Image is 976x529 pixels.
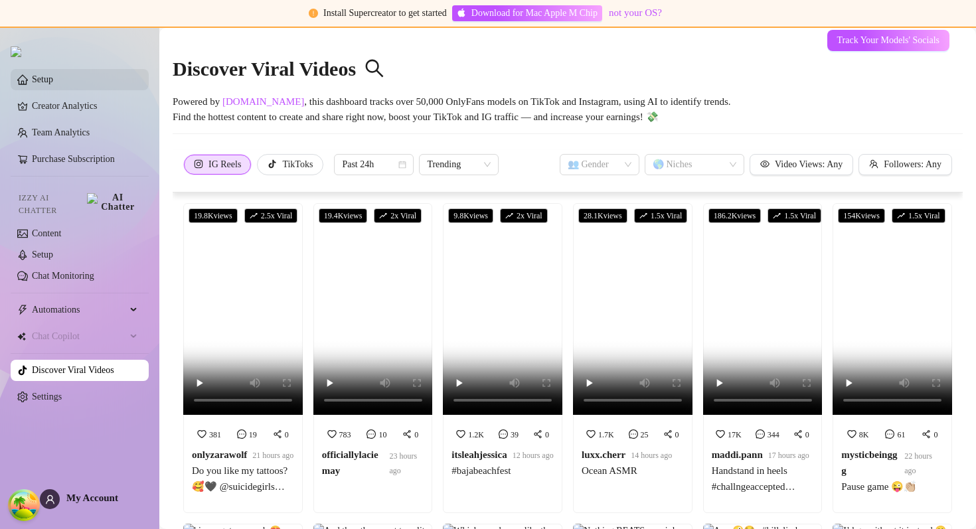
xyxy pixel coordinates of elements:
div: Pause game 😜👏🏼 [841,479,943,495]
img: logo.svg [11,46,21,57]
span: 25 [641,430,649,439]
span: share-alt [663,429,673,439]
div: TikToks [282,155,313,175]
span: 23 hours ago [390,451,418,475]
span: Powered by , this dashboard tracks over 50,000 OnlyFans models on TikTok and Instagram, using AI ... [173,94,731,125]
a: 28.1Kviewsrise1.5x Viral1.7K250luxx.cherr14 hours agoOcean ASMR [573,203,692,513]
span: 0 [414,430,418,439]
a: Purchase Subscription [32,154,115,164]
span: 9.8K views [448,208,493,223]
span: calendar [398,161,406,169]
button: Open Tanstack query devtools [11,492,37,518]
span: message [629,429,638,439]
h2: Discover Viral Videos [173,56,384,82]
div: IG Reels [208,155,241,175]
span: message [366,429,376,439]
a: Team Analytics [32,127,90,137]
span: share-alt [922,429,931,439]
span: apple [457,8,466,17]
span: share-alt [533,429,542,439]
span: 344 [768,430,779,439]
a: Setup [32,250,53,260]
span: Chat Copilot [32,326,126,347]
span: 17 hours ago [768,451,809,460]
span: 0 [285,430,289,439]
span: 61 [897,430,905,439]
span: message [237,429,246,439]
span: eye [760,159,770,169]
span: Izzy AI Chatter [19,192,82,217]
span: rise [250,212,258,220]
a: Discover Viral Videos [32,365,114,375]
button: Video Views: Any [750,154,853,175]
a: 19.8Kviewsrise2.5x Viral381190onlyzarawolf21 hours agoDo you like my tattoos? 🥰🖤 @suicidegirls #t... [183,203,303,513]
span: message [756,429,765,439]
span: team [869,159,878,169]
span: exclamation-circle [309,9,318,18]
span: Past 24h [342,155,406,175]
span: Video Views: Any [775,159,843,170]
span: 19.8K views [189,208,238,223]
span: 1.5 x Viral [892,208,945,223]
span: 8K [859,430,869,439]
span: 154K views [838,208,885,223]
span: 21 hours ago [252,451,293,460]
strong: mysticbeinggg [841,449,897,476]
span: heart [586,429,596,439]
span: share-alt [402,429,412,439]
a: [DOMAIN_NAME] [222,96,304,107]
span: 39 [511,430,519,439]
span: Install Supercreator to get started [323,8,447,18]
img: AI Chatter [87,193,138,212]
span: share-alt [273,429,282,439]
strong: officiallylaciemay [322,449,378,476]
span: instagram [194,159,203,169]
span: rise [773,212,781,220]
span: rise [379,212,387,220]
span: 2.5 x Viral [244,208,298,223]
a: 9.8Kviewsrise2x Viral1.2K390itsleahjessica12 hours ago#bajabeachfest [443,203,562,513]
span: rise [897,212,905,220]
span: user [45,494,55,504]
a: Content [32,228,61,238]
span: 783 [339,430,351,439]
span: heart [847,429,856,439]
span: Trending [427,155,491,175]
span: tik-tok [268,159,277,169]
span: message [885,429,894,439]
span: 14 hours ago [631,451,672,460]
span: search [365,58,384,78]
a: Download for Mac Apple M Chip [452,5,602,21]
span: heart [197,429,206,439]
span: 19 [249,430,257,439]
span: heart [456,429,465,439]
span: rise [505,212,513,220]
span: rise [639,212,647,220]
div: Handstand in heels #challngeaccepted #dressup #highheels [712,463,814,494]
span: 0 [934,430,937,439]
span: 2 x Viral [374,208,422,223]
span: 1.7K [598,430,614,439]
span: heart [716,429,725,439]
img: Chat Copilot [17,332,26,341]
a: 19.4Kviewsrise2x Viral783100officiallylaciemay23 hours ago [313,203,433,513]
strong: onlyzarawolf [192,449,247,460]
a: 154Kviewsrise1.5x Viral8K610mysticbeinggg22 hours agoPause game 😜👏🏼 [833,203,952,513]
a: Settings [32,392,62,402]
a: not your OS? [609,7,662,18]
span: 0 [675,430,679,439]
span: heart [327,429,337,439]
span: 186.2K views [708,208,762,223]
span: 19.4K views [319,208,368,223]
span: 0 [805,430,809,439]
span: 1.2K [468,430,484,439]
div: Do you like my tattoos? 🥰🖤 @suicidegirls #tattootour #altgirl #tattoomodel #tattoogram #altmodel ... [192,463,294,494]
button: Followers: Any [858,154,952,175]
span: Track Your Models' Socials [837,35,939,46]
span: thunderbolt [17,305,28,315]
a: Setup [32,74,53,84]
div: #bajabeachfest [451,463,553,479]
button: Track Your Models' Socials [827,30,949,51]
span: Automations [32,299,126,321]
span: 22 hours ago [904,451,932,475]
